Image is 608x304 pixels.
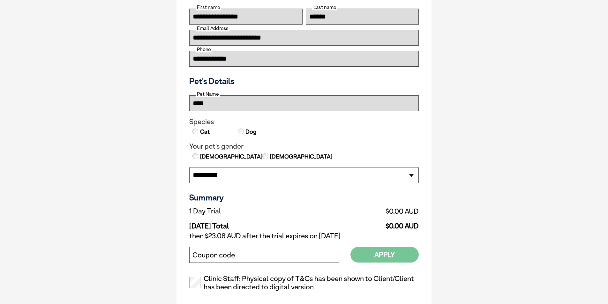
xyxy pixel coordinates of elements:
h3: Summary [189,193,419,202]
label: Last name [312,4,337,10]
td: [DATE] Total [189,217,314,230]
label: First name [196,4,221,10]
td: then $23.08 AUD after the trial expires on [DATE] [189,230,419,242]
button: Apply [350,247,419,263]
input: Clinic Staff: Physical copy of T&Cs has been shown to Client/Client has been directed to digital ... [189,277,200,288]
td: $0.00 AUD [314,217,419,230]
legend: Species [189,118,419,126]
label: Coupon code [192,251,235,259]
label: Email Address [196,26,229,31]
label: Phone [196,47,212,52]
label: Clinic Staff: Physical copy of T&Cs has been shown to Client/Client has been directed to digital ... [189,275,419,291]
td: $0.00 AUD [314,205,419,217]
h3: Pet's Details [187,76,421,86]
legend: Your pet's gender [189,142,419,151]
td: 1 Day Trial [189,205,314,217]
